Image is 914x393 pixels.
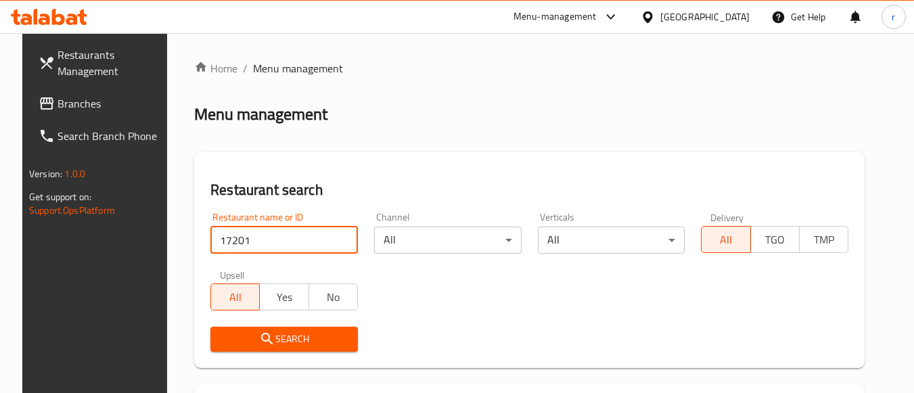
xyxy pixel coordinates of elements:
[29,188,91,206] span: Get support on:
[513,9,597,25] div: Menu-management
[756,230,794,250] span: TGO
[799,226,848,253] button: TMP
[253,60,343,76] span: Menu management
[210,180,848,200] h2: Restaurant search
[28,87,175,120] a: Branches
[221,331,347,348] span: Search
[210,327,358,352] button: Search
[194,60,237,76] a: Home
[210,283,260,310] button: All
[315,287,352,307] span: No
[750,226,800,253] button: TGO
[805,230,843,250] span: TMP
[707,230,745,250] span: All
[194,103,327,125] h2: Menu management
[28,39,175,87] a: Restaurants Management
[259,283,309,310] button: Yes
[28,120,175,152] a: Search Branch Phone
[58,47,164,79] span: Restaurants Management
[892,9,895,24] span: r
[309,283,358,310] button: No
[660,9,750,24] div: [GEOGRAPHIC_DATA]
[64,165,85,183] span: 1.0.0
[374,227,522,254] div: All
[58,95,164,112] span: Branches
[538,227,685,254] div: All
[29,165,62,183] span: Version:
[265,287,303,307] span: Yes
[29,202,115,219] a: Support.OpsPlatform
[216,287,254,307] span: All
[710,212,744,222] label: Delivery
[210,227,358,254] input: Search for restaurant name or ID..
[220,270,245,279] label: Upsell
[701,226,750,253] button: All
[194,60,865,76] nav: breadcrumb
[58,128,164,144] span: Search Branch Phone
[243,60,248,76] li: /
